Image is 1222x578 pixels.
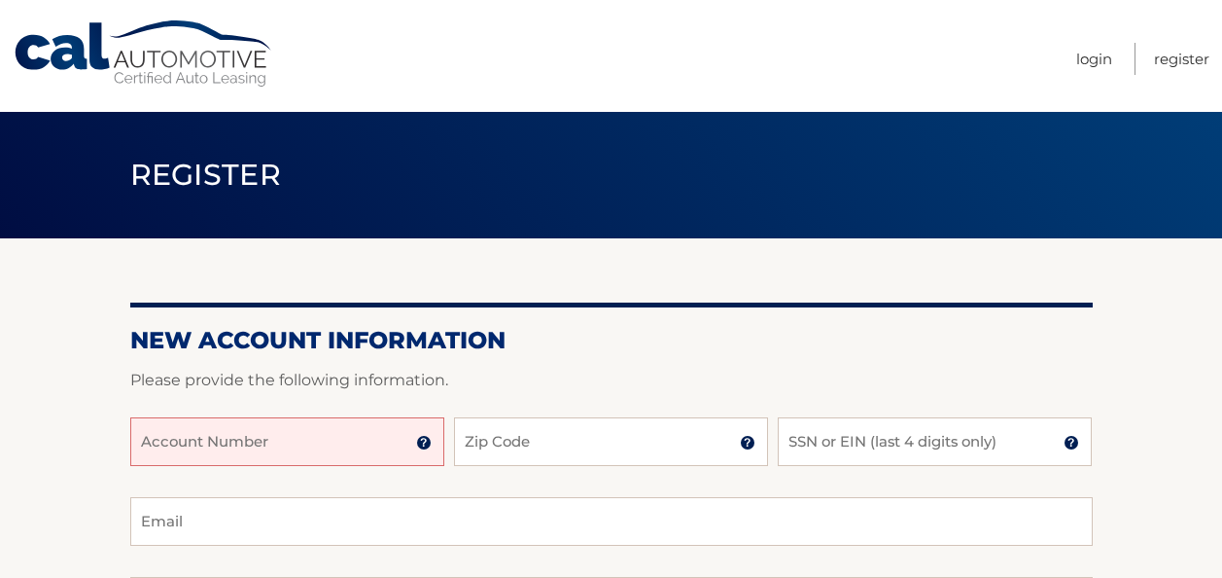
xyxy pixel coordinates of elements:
[13,19,275,89] a: Cal Automotive
[1076,43,1112,75] a: Login
[454,417,768,466] input: Zip Code
[1154,43,1209,75] a: Register
[778,417,1092,466] input: SSN or EIN (last 4 digits only)
[740,435,755,451] img: tooltip.svg
[130,157,282,193] span: Register
[130,326,1093,355] h2: New Account Information
[416,435,432,451] img: tooltip.svg
[1064,435,1079,451] img: tooltip.svg
[130,417,444,466] input: Account Number
[130,497,1093,546] input: Email
[130,367,1093,394] p: Please provide the following information.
